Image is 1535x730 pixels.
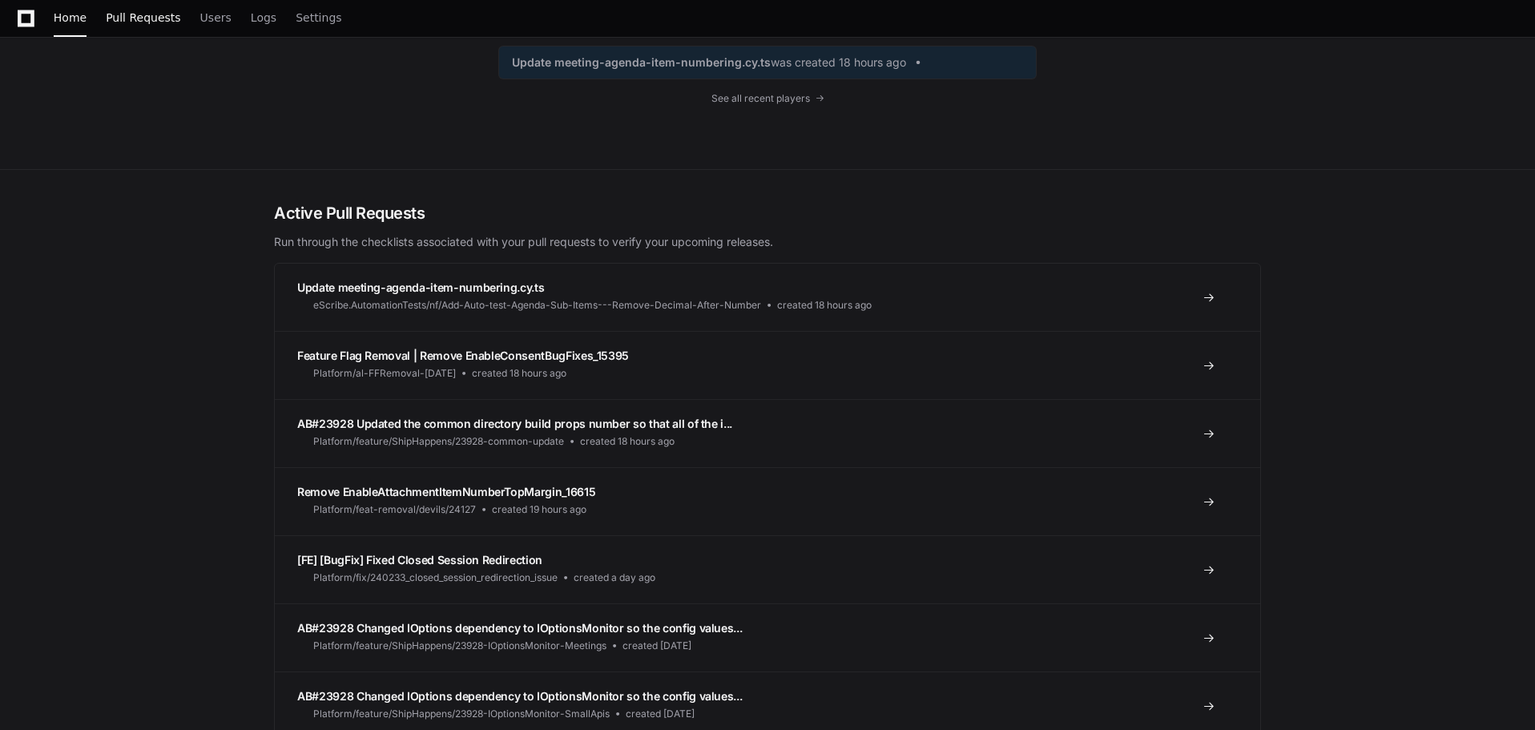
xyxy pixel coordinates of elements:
span: Platform/fix/240233_closed_session_redirection_issue [313,571,558,584]
a: [FE] [BugFix] Fixed Closed Session RedirectionPlatform/fix/240233_closed_session_redirection_issu... [275,535,1260,603]
span: created a day ago [574,571,655,584]
p: Run through the checklists associated with your pull requests to verify your upcoming releases. [274,234,1261,250]
span: created 18 hours ago [580,435,675,448]
span: Update meeting-agenda-item-numbering.cy.ts [297,280,544,294]
span: Remove EnableAttachmentItemNumberTopMargin_16615 [297,485,595,498]
a: Remove EnableAttachmentItemNumberTopMargin_16615Platform/feat-removal/devils/24127created 19 hour... [275,467,1260,535]
a: Update meeting-agenda-item-numbering.cy.tseScribe.AutomationTests/nf/Add-Auto-test-Agenda-Sub-Ite... [275,264,1260,331]
span: Home [54,13,87,22]
span: was created 18 hours ago [771,54,906,71]
span: [FE] [BugFix] Fixed Closed Session Redirection [297,553,542,567]
span: created [DATE] [626,708,695,720]
a: Update meeting-agenda-item-numbering.cy.tswas created 18 hours ago [512,54,1023,71]
a: Feature Flag Removal | Remove EnableConsentBugFixes_15395Platform/al-FFRemoval-[DATE]created 18 h... [275,331,1260,399]
span: Settings [296,13,341,22]
span: created 18 hours ago [777,299,872,312]
span: created 18 hours ago [472,367,566,380]
span: Logs [251,13,276,22]
span: Platform/feature/ShipHappens/23928-IOptionsMonitor-Meetings [313,639,606,652]
span: Feature Flag Removal | Remove EnableConsentBugFixes_15395 [297,349,629,362]
span: Platform/feature/ShipHappens/23928-common-update [313,435,564,448]
span: Platform/feat-removal/devils/24127 [313,503,476,516]
a: AB#23928 Changed IOptions dependency to IOptionsMonitor so the config values...Platform/feature/S... [275,603,1260,672]
a: AB#23928 Updated the common directory build props number so that all of the i...Platform/feature/... [275,399,1260,467]
span: Platform/al-FFRemoval-[DATE] [313,367,456,380]
h2: Active Pull Requests [274,202,1261,224]
span: See all recent players [711,92,810,105]
span: Platform/feature/ShipHappens/23928-IOptionsMonitor-SmallApis [313,708,610,720]
span: Update meeting-agenda-item-numbering.cy.ts [512,54,771,71]
span: AB#23928 Changed IOptions dependency to IOptionsMonitor so the config values... [297,621,742,635]
span: Users [200,13,232,22]
a: See all recent players [498,92,1037,105]
span: Pull Requests [106,13,180,22]
span: AB#23928 Changed IOptions dependency to IOptionsMonitor so the config values... [297,689,742,703]
span: AB#23928 Updated the common directory build props number so that all of the i... [297,417,732,430]
span: eScribe.AutomationTests/nf/Add-Auto-test-Agenda-Sub-Items---Remove-Decimal-After-Number [313,299,761,312]
span: created 19 hours ago [492,503,586,516]
span: created [DATE] [622,639,691,652]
